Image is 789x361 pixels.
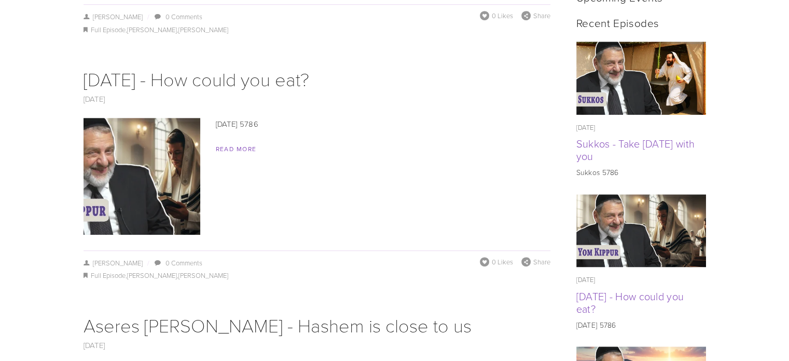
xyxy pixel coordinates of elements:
[127,25,177,34] a: [PERSON_NAME]
[91,271,126,280] a: Full Episode
[165,258,202,268] a: 0 Comments
[216,144,257,153] a: Read More
[492,257,513,266] span: 0 Likes
[165,12,202,21] a: 0 Comments
[178,25,228,34] a: [PERSON_NAME]
[84,312,472,338] a: Aseres [PERSON_NAME] - Hashem is close to us
[143,258,153,268] span: /
[178,271,228,280] a: [PERSON_NAME]
[84,118,550,130] p: [DATE] 5786
[91,25,126,34] a: Full Episode
[84,340,105,351] a: [DATE]
[576,123,596,132] time: [DATE]
[492,11,513,20] span: 0 Likes
[143,12,153,21] span: /
[576,320,706,330] p: [DATE] 5786
[576,16,706,29] h2: Recent Episodes
[84,24,550,36] div: , ,
[521,257,550,266] div: Share
[84,66,309,91] a: [DATE] - How could you eat?
[576,167,706,178] p: Sukkos 5786
[84,12,143,21] a: [PERSON_NAME]
[576,275,596,284] time: [DATE]
[576,194,706,268] img: Yom Kippur - How could you eat?
[84,258,143,268] a: [PERSON_NAME]
[576,136,695,163] a: Sukkos - Take [DATE] with you
[84,270,550,282] div: , ,
[127,271,177,280] a: [PERSON_NAME]
[521,11,550,20] div: Share
[576,42,706,115] img: Sukkos - Take Yom Kippur with you
[38,118,245,235] img: Yom Kippur - How could you eat?
[84,93,105,104] a: [DATE]
[576,289,684,316] a: [DATE] - How could you eat?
